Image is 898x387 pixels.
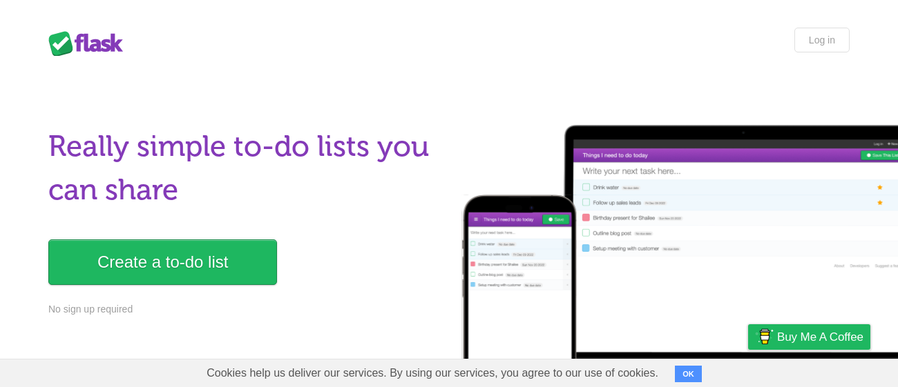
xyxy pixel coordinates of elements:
button: OK [675,366,702,382]
a: Buy me a coffee [748,324,870,350]
span: Buy me a coffee [777,325,863,349]
div: Flask Lists [48,31,131,56]
h1: Really simple to-do lists you can share [48,125,441,212]
a: Create a to-do list [48,239,277,285]
span: Cookies help us deliver our services. By using our services, you agree to our use of cookies. [193,359,672,387]
a: Log in [794,28,850,52]
p: No sign up required [48,302,441,317]
img: Buy me a coffee [755,325,774,348]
